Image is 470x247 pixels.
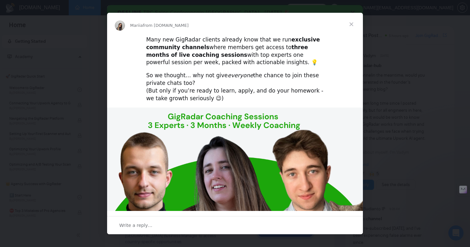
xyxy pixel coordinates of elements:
img: Profile image for Mariia [115,20,125,31]
span: Write a reply… [119,221,153,229]
a: Register here [190,11,224,17]
i: everyone [228,72,253,79]
div: Many new GigRadar clients already know that we run where members get access to with top experts o... [146,36,324,66]
b: exclusive community channels [146,36,320,50]
div: So we thought… why not give the chance to join these private chats too? (But only if you’re ready... [146,72,324,102]
b: three months of live coaching sessions [146,44,308,58]
div: Open conversation and reply [107,216,363,234]
span: Close [340,13,363,36]
a: TRC Sales Conference [36,4,92,11]
div: in [GEOGRAPHIC_DATA] - [DATE] 🎉 Join & experts for Upwork, LinkedIn sales & more 👉🏻 👈🏻 [10,4,235,17]
span: from [DOMAIN_NAME] [143,23,189,28]
div: Close [244,6,250,10]
b: [PERSON_NAME] [20,11,67,17]
b: OFFLINE [10,4,35,11]
span: Mariia [130,23,143,28]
